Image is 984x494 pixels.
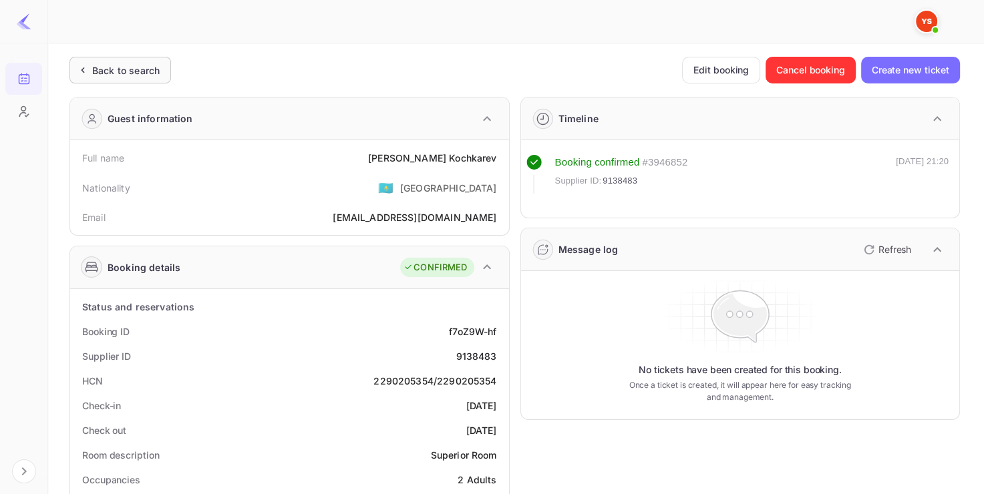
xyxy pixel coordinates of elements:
div: Room description [82,448,159,462]
div: Superior Room [431,448,497,462]
div: Timeline [558,111,599,126]
span: United States [378,176,393,200]
div: Message log [558,242,619,256]
div: 9138483 [456,349,496,363]
div: Occupancies [82,473,140,487]
div: Booking ID [82,324,130,338]
div: # 3946852 [642,155,687,170]
div: [DATE] 21:20 [896,155,949,194]
div: Email [82,210,106,224]
p: No tickets have been created for this booking. [639,363,842,377]
div: CONFIRMED [403,261,467,274]
button: Refresh [856,239,917,260]
div: 2 Adults [458,473,496,487]
div: [DATE] [466,399,497,413]
button: Expand navigation [12,459,36,483]
span: Supplier ID: [555,174,602,188]
img: Yandex Support [916,11,937,32]
div: Full name [82,151,124,165]
div: Booking confirmed [555,155,640,170]
div: Status and reservations [82,300,194,314]
div: Supplier ID [82,349,131,363]
div: [EMAIL_ADDRESS][DOMAIN_NAME] [333,210,496,224]
div: 2290205354/2290205354 [373,374,496,388]
div: [GEOGRAPHIC_DATA] [400,181,497,195]
span: 9138483 [603,174,637,188]
div: f7oZ9W-hf [449,324,496,338]
div: Nationality [82,181,130,195]
p: Refresh [878,242,911,256]
button: Create new ticket [861,57,960,83]
button: Edit booking [682,57,760,83]
div: Guest information [108,111,193,126]
a: Bookings [5,63,42,93]
div: [PERSON_NAME] Kochkarev [368,151,496,165]
div: Check-in [82,399,121,413]
p: Once a ticket is created, it will appear here for easy tracking and management. [623,379,858,403]
div: Back to search [92,63,160,77]
div: HCN [82,374,103,388]
a: Customers [5,95,42,126]
img: LiteAPI [16,13,32,29]
div: Booking details [108,260,180,274]
div: Check out [82,423,126,437]
div: [DATE] [466,423,497,437]
button: Cancel booking [766,57,856,83]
